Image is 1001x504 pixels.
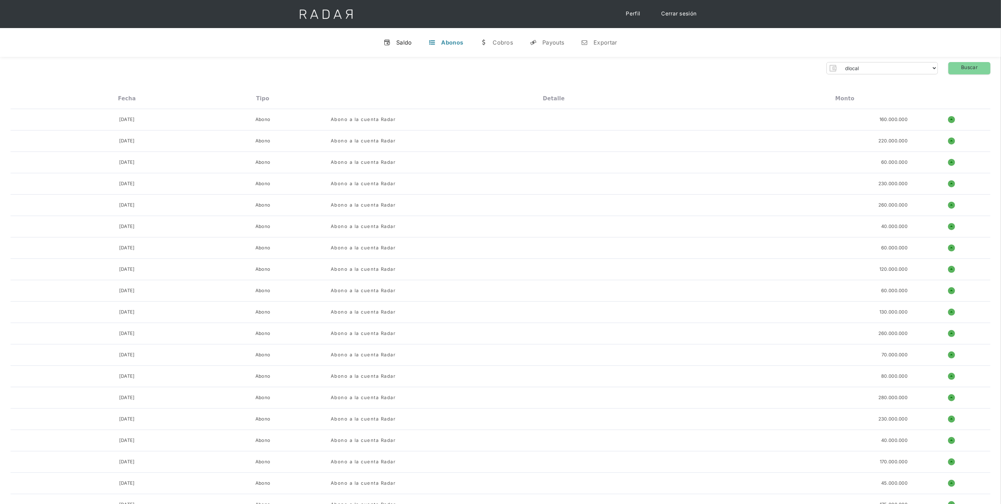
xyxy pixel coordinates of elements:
div: Abono [255,202,270,209]
h1: o [948,266,955,273]
div: Abono [255,180,270,187]
div: 130.000.000 [879,309,907,316]
div: Abono [255,458,270,465]
div: 60.000.000 [881,287,907,294]
div: [DATE] [119,458,135,465]
div: t [429,39,436,46]
div: [DATE] [119,330,135,337]
div: Abono a la cuenta Radar [331,116,396,123]
h1: o [948,458,955,465]
div: Abono [255,287,270,294]
div: [DATE] [119,244,135,251]
div: Abono a la cuenta Radar [331,159,396,166]
div: [DATE] [119,309,135,316]
div: v [384,39,391,46]
div: Abono a la cuenta Radar [331,458,396,465]
h1: o [948,373,955,380]
form: Form [827,62,938,74]
div: Tipo [256,95,269,102]
div: 120.000.000 [879,266,907,273]
div: Abono [255,416,270,423]
div: w [480,39,487,46]
div: Abono [255,330,270,337]
div: [DATE] [119,373,135,380]
h1: o [948,394,955,401]
div: 260.000.000 [878,330,907,337]
div: 170.000.000 [880,458,907,465]
div: Abono [255,137,270,145]
h1: o [948,116,955,123]
div: Abono [255,266,270,273]
div: 260.000.000 [878,202,907,209]
div: Abono a la cuenta Radar [331,180,396,187]
div: Abono [255,373,270,380]
div: Monto [835,95,855,102]
div: Abono a la cuenta Radar [331,373,396,380]
div: n [581,39,588,46]
div: [DATE] [119,287,135,294]
div: [DATE] [119,351,135,358]
div: 40.000.000 [881,223,907,230]
div: Abono a la cuenta Radar [331,202,396,209]
div: [DATE] [119,180,135,187]
h1: o [948,244,955,251]
div: Abono a la cuenta Radar [331,137,396,145]
h1: o [948,480,955,487]
div: Abono [255,309,270,316]
div: 40.000.000 [881,437,907,444]
div: Abono a la cuenta Radar [331,266,396,273]
div: Abono a la cuenta Radar [331,287,396,294]
div: 45.000.000 [881,480,907,487]
div: Abono [255,116,270,123]
div: Saldo [396,39,412,46]
div: Abono [255,351,270,358]
div: Abono a la cuenta Radar [331,244,396,251]
div: 230.000.000 [878,180,907,187]
div: Abono a la cuenta Radar [331,394,396,401]
div: Fecha [118,95,136,102]
h1: o [948,309,955,316]
div: Abono [255,244,270,251]
div: Abono [255,223,270,230]
div: y [530,39,537,46]
h1: o [948,287,955,294]
div: Abono a la cuenta Radar [331,480,396,487]
div: [DATE] [119,137,135,145]
div: [DATE] [119,223,135,230]
a: Buscar [948,62,990,74]
div: [DATE] [119,266,135,273]
h1: o [948,330,955,337]
div: Abono a la cuenta Radar [331,223,396,230]
h1: o [948,137,955,145]
div: Abono [255,437,270,444]
div: [DATE] [119,202,135,209]
div: 70.000.000 [882,351,907,358]
div: Detalle [543,95,565,102]
div: 80.000.000 [881,373,907,380]
div: [DATE] [119,159,135,166]
h1: o [948,416,955,423]
div: Abono a la cuenta Radar [331,309,396,316]
div: [DATE] [119,480,135,487]
div: Payouts [542,39,564,46]
div: Abono a la cuenta Radar [331,330,396,337]
h1: o [948,351,955,358]
div: Abono a la cuenta Radar [331,351,396,358]
div: [DATE] [119,394,135,401]
div: Abono [255,480,270,487]
div: Cobros [493,39,513,46]
div: Abono [255,394,270,401]
div: Abono [255,159,270,166]
div: 220.000.000 [878,137,907,145]
h1: o [948,159,955,166]
div: [DATE] [119,416,135,423]
div: 160.000.000 [879,116,907,123]
div: Abono a la cuenta Radar [331,416,396,423]
div: 280.000.000 [878,394,907,401]
div: Abono a la cuenta Radar [331,437,396,444]
h1: o [948,437,955,444]
div: 60.000.000 [881,159,907,166]
div: Exportar [594,39,617,46]
div: 60.000.000 [881,244,907,251]
a: Perfil [619,7,647,21]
